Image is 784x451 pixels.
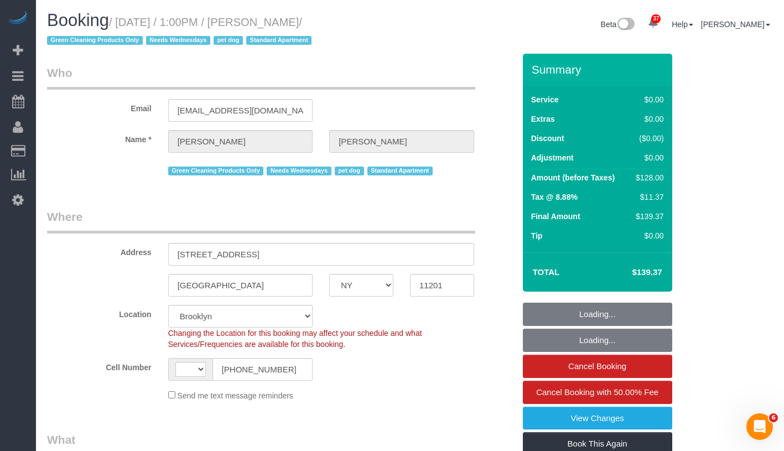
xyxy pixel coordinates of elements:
[47,16,315,47] small: / [DATE] / 1:00PM / [PERSON_NAME]
[335,167,364,175] span: pet dog
[631,172,663,183] div: $128.00
[531,152,574,163] label: Adjustment
[246,36,312,45] span: Standard Apartment
[168,167,264,175] span: Green Cleaning Products Only
[523,355,672,378] a: Cancel Booking
[531,94,559,105] label: Service
[47,11,109,30] span: Booking
[532,63,667,76] h3: Summary
[631,94,663,105] div: $0.00
[367,167,433,175] span: Standard Apartment
[631,191,663,203] div: $11.37
[631,133,663,144] div: ($0.00)
[651,14,661,23] span: 37
[601,20,635,29] a: Beta
[168,329,422,349] span: Changing the Location for this booking may affect your schedule and what Services/Frequencies are...
[536,387,658,397] span: Cancel Booking with 50.00% Fee
[631,152,663,163] div: $0.00
[531,113,555,125] label: Extras
[146,36,210,45] span: Needs Wednesdays
[631,113,663,125] div: $0.00
[214,36,243,45] span: pet dog
[39,243,160,258] label: Address
[531,211,580,222] label: Final Amount
[47,36,143,45] span: Green Cleaning Products Only
[168,274,313,297] input: City
[39,305,160,320] label: Location
[523,407,672,430] a: View Changes
[531,191,578,203] label: Tax @ 8.88%
[746,413,773,440] iframe: Intercom live chat
[178,391,293,400] span: Send me text message reminders
[39,358,160,373] label: Cell Number
[533,267,560,277] strong: Total
[531,172,615,183] label: Amount (before Taxes)
[672,20,693,29] a: Help
[531,133,564,144] label: Discount
[168,99,313,122] input: Email
[329,130,474,153] input: Last Name
[523,381,672,404] a: Cancel Booking with 50.00% Fee
[701,20,770,29] a: [PERSON_NAME]
[47,209,475,234] legend: Where
[631,230,663,241] div: $0.00
[47,65,475,90] legend: Who
[531,230,543,241] label: Tip
[7,11,29,27] img: Automaid Logo
[769,413,778,422] span: 6
[168,130,313,153] input: First Name
[631,211,663,222] div: $139.37
[212,358,313,381] input: Cell Number
[39,130,160,145] label: Name *
[39,99,160,114] label: Email
[642,11,664,35] a: 37
[410,274,474,297] input: Zip Code
[267,167,331,175] span: Needs Wednesdays
[616,18,635,32] img: New interface
[599,268,662,277] h4: $139.37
